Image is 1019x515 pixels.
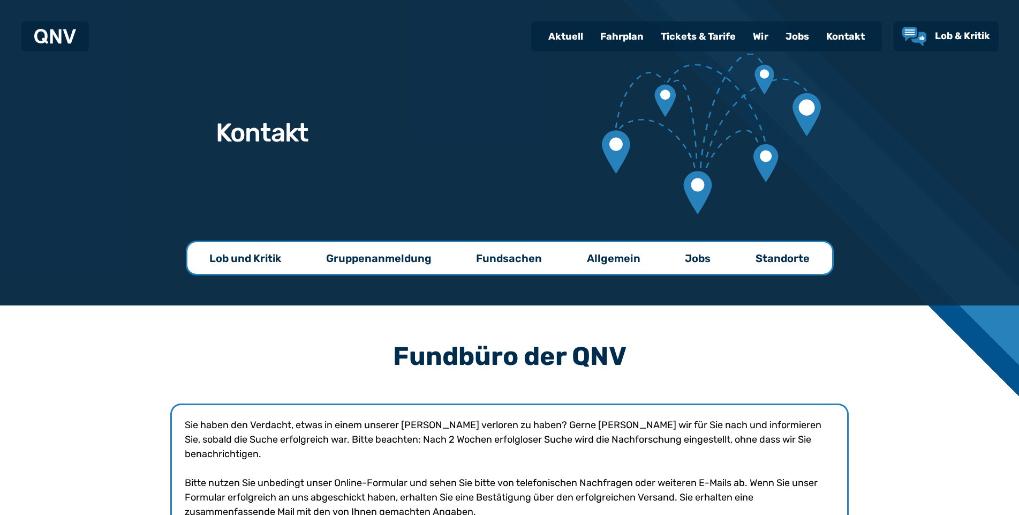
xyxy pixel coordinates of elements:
a: Allgemein [565,242,662,274]
a: Wir [744,23,777,50]
h3: Fundbüro der QNV [170,344,849,369]
p: Sie haben den Verdacht, etwas in einem unserer [PERSON_NAME] verloren zu haben? Gerne [PERSON_NAM... [185,418,834,461]
p: Lob und Kritik [209,251,281,266]
a: Standorte [734,242,831,274]
p: Jobs [685,251,711,266]
a: Lob und Kritik [188,242,303,274]
a: Jobs [777,23,818,50]
a: Lob & Kritik [902,27,990,46]
p: Allgemein [587,251,640,266]
p: Gruppenanmeldung [326,251,432,266]
img: Verbundene Kartenmarkierungen [602,54,820,214]
p: Standorte [756,251,810,266]
a: Jobs [663,242,732,274]
a: Kontakt [818,23,873,50]
a: QNV Logo [34,26,76,47]
a: Fahrplan [592,23,652,50]
p: Fundsachen [476,251,542,266]
a: Aktuell [540,23,592,50]
a: Fundsachen [455,242,563,274]
a: Gruppenanmeldung [305,242,453,274]
a: Tickets & Tarife [652,23,744,50]
h1: Kontakt [216,120,309,146]
img: QNV Logo [34,29,76,44]
span: Lob & Kritik [935,30,990,42]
